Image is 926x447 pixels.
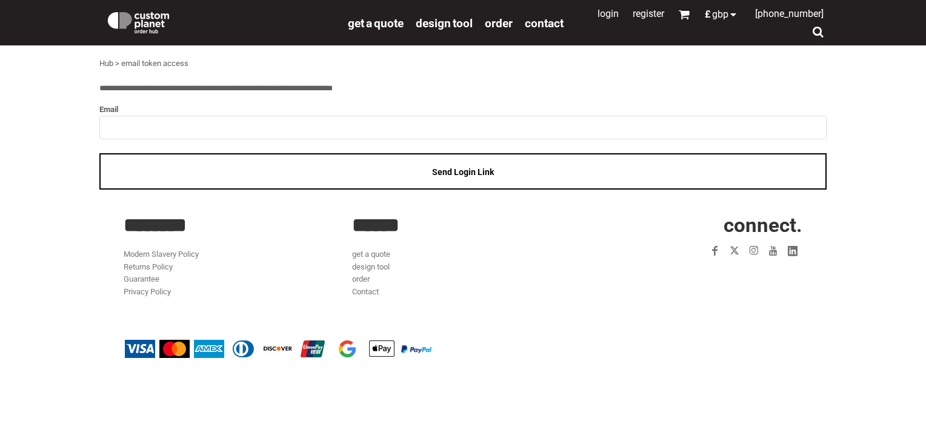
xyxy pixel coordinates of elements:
[352,274,370,283] a: order
[485,16,513,30] a: order
[705,10,712,19] span: £
[332,340,362,358] img: Google Pay
[635,268,802,282] iframe: Customer reviews powered by Trustpilot
[367,340,397,358] img: Apple Pay
[124,250,199,259] a: Modern Slavery Policy
[159,340,190,358] img: Mastercard
[115,58,119,70] div: >
[352,262,390,271] a: design tool
[581,215,802,235] h2: CONNECT.
[124,274,159,283] a: Guarantee
[124,262,173,271] a: Returns Policy
[755,8,824,19] span: [PHONE_NUMBER]
[298,340,328,358] img: China UnionPay
[124,287,171,296] a: Privacy Policy
[401,345,431,353] img: PayPal
[633,8,664,19] a: Register
[416,16,473,30] a: design tool
[263,340,293,358] img: Discover
[712,10,728,19] span: GBP
[348,16,404,30] a: get a quote
[99,3,342,39] a: Custom Planet
[352,287,379,296] a: Contact
[121,58,188,70] div: email token access
[99,102,827,116] label: Email
[598,8,619,19] a: Login
[228,340,259,358] img: Diners Club
[432,167,494,177] span: Send Login Link
[99,59,113,68] a: Hub
[352,250,390,259] a: get a quote
[105,9,172,33] img: Custom Planet
[525,16,564,30] a: Contact
[194,340,224,358] img: American Express
[125,340,155,358] img: Visa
